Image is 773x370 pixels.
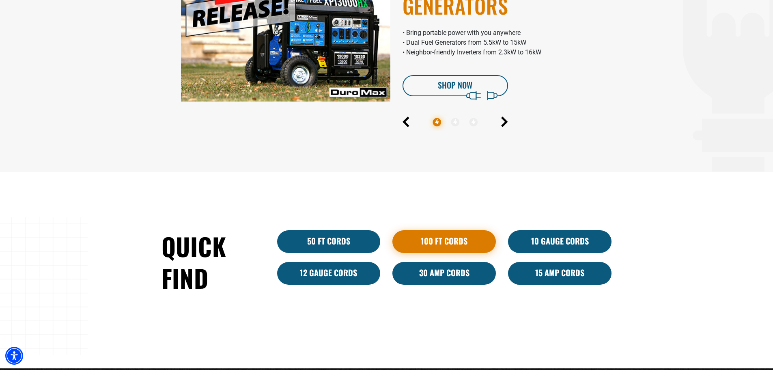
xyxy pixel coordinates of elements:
[161,230,265,294] h2: Quick Find
[501,117,508,127] button: Next
[403,75,508,96] a: Shop Now
[403,117,409,127] button: Previous
[277,262,381,285] a: 12 Gauge Cords
[508,230,612,253] a: 10 Gauge Cords
[392,262,496,285] a: 30 Amp Cords
[277,230,381,253] a: 50 ft cords
[5,347,23,365] div: Accessibility Menu
[508,262,612,285] a: 15 Amp Cords
[392,230,496,253] a: 100 Ft Cords
[403,28,612,57] p: • Bring portable power with you anywhere • Dual Fuel Generators from 5.5kW to 15kW • Neighbor-fri...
